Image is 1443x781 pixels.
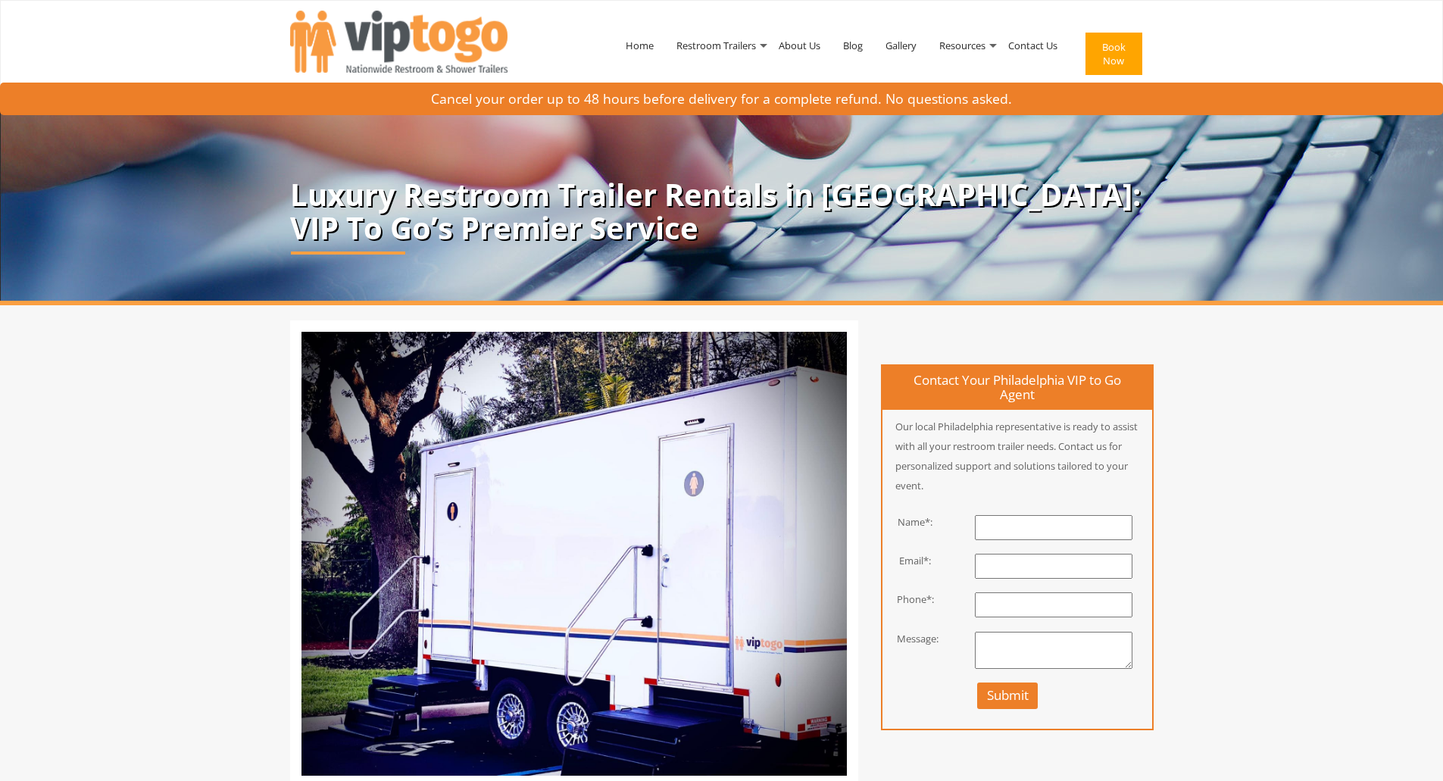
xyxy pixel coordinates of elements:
[1069,6,1154,108] a: Book Now
[882,417,1152,495] p: Our local Philadelphia representative is ready to assist with all your restroom trailer needs. Co...
[290,178,1154,245] p: Luxury Restroom Trailer Rentals in [GEOGRAPHIC_DATA]: VIP To Go’s Premier Service
[928,6,997,85] a: Resources
[301,332,847,776] img: Luxury restroom trailer in Philadelphia, Philadelphia event
[767,6,832,85] a: About Us
[871,592,945,607] div: Phone*:
[871,515,945,530] div: Name*:
[614,6,665,85] a: Home
[290,11,508,73] img: VIPTOGO
[871,554,945,568] div: Email*:
[997,6,1069,85] a: Contact Us
[871,632,945,646] div: Message:
[874,6,928,85] a: Gallery
[977,683,1039,709] button: Submit
[882,366,1152,411] h4: Contact Your Philadelphia VIP to Go Agent
[665,6,767,85] a: Restroom Trailers
[832,6,874,85] a: Blog
[1085,33,1142,75] button: Book Now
